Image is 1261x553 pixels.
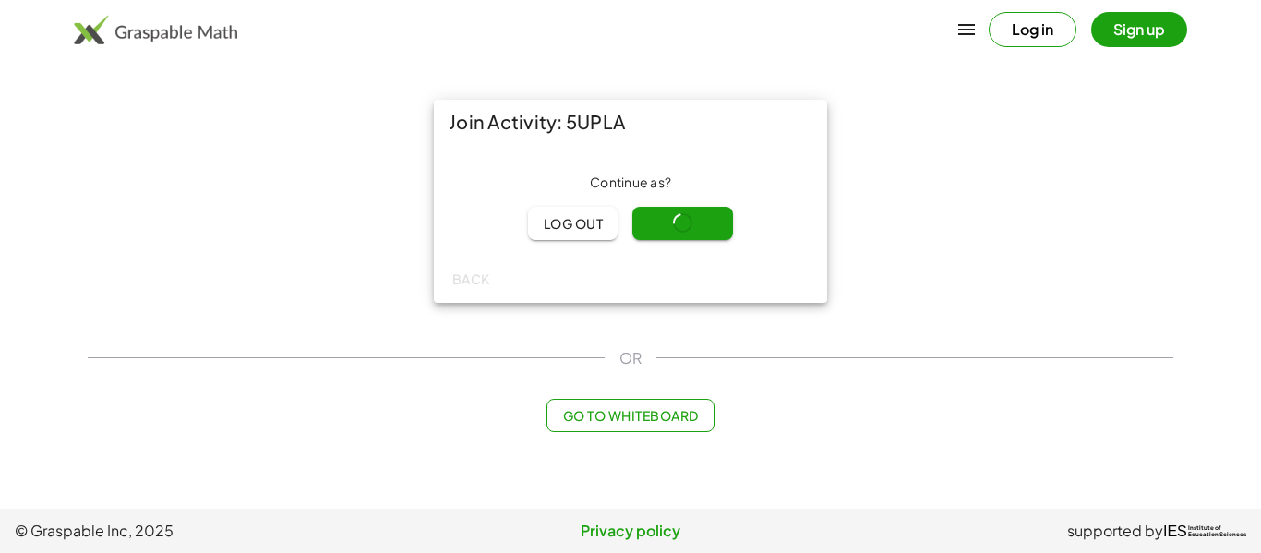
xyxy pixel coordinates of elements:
span: Log out [543,215,603,232]
button: Sign up [1091,12,1187,47]
button: Log out [528,207,618,240]
button: Go to Whiteboard [546,399,714,432]
span: © Graspable Inc, 2025 [15,520,426,542]
span: supported by [1067,520,1163,542]
span: OR [619,347,642,369]
span: IES [1163,523,1187,540]
div: Continue as ? [449,174,812,192]
a: IESInstitute ofEducation Sciences [1163,520,1246,542]
a: Privacy policy [426,520,836,542]
span: Go to Whiteboard [562,407,698,424]
div: Join Activity: 5UPLA [434,100,827,144]
button: Log in [989,12,1076,47]
span: Institute of Education Sciences [1188,525,1246,538]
